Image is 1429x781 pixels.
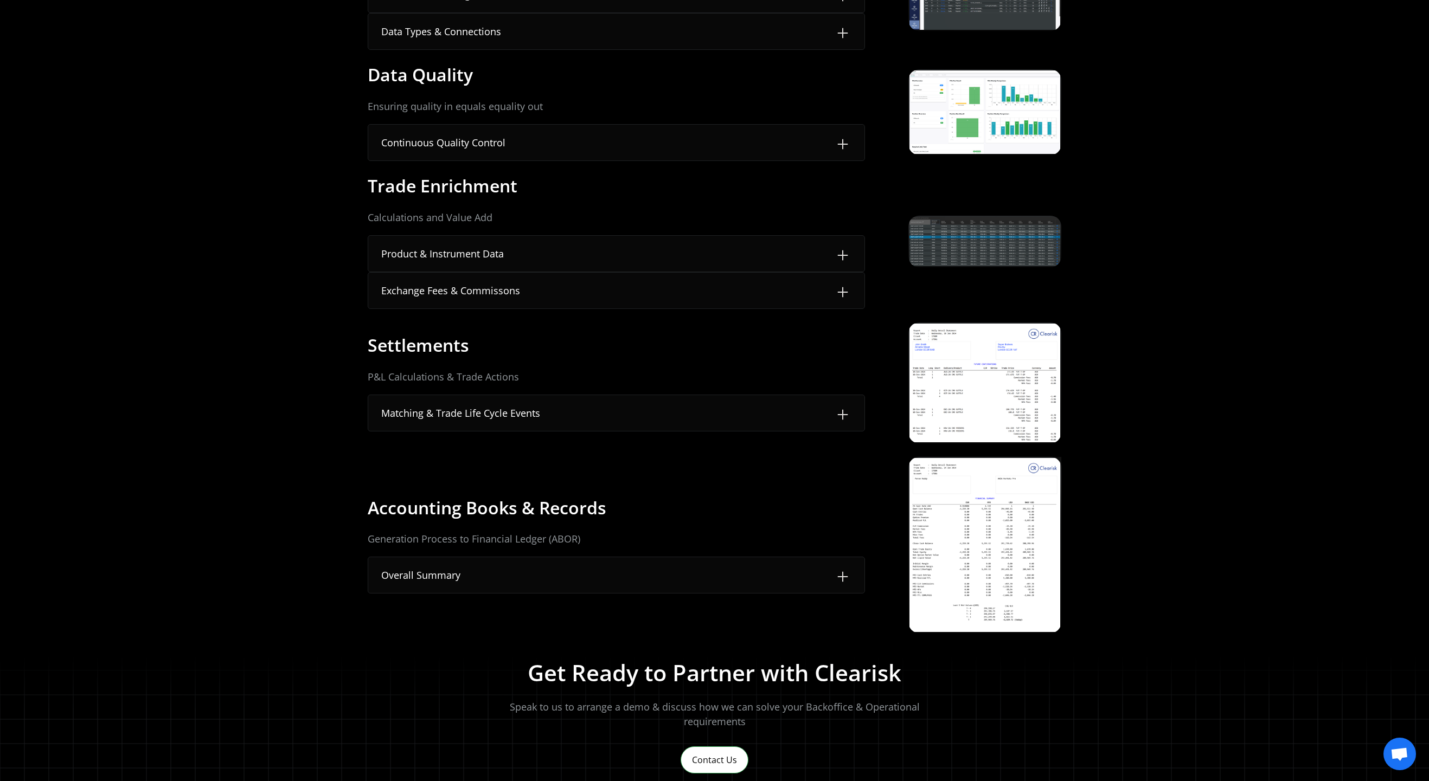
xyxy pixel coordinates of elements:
h4: Data Quality [368,63,473,86]
div: Matching & Trade Life Cycle Events [381,406,540,421]
h4: Settlements [368,334,469,357]
img: Plus Icon [834,135,851,153]
img: Plus Icon [834,283,851,301]
img: Plus Icon [834,568,851,585]
p: Speak to us to arrange a demo & discuss how we can solve your Backoffice & Operational requirements [507,700,923,729]
div: Exchange Fees & Commissons [381,283,520,298]
div: Open chat [1383,738,1416,770]
img: Plus Icon [834,247,851,264]
div: Overall Summary [381,568,460,583]
div: Product & Instrument Data [381,247,504,261]
h4: Trade Enrichment [368,175,517,197]
h3: Get Ready to Partner with Clearisk [528,660,901,687]
p: Ensuring quality in equals equality out [368,99,866,114]
p: P&L Calculations & Trade Actions [368,370,866,384]
a: Contact Us [681,746,748,773]
p: Generation Process to Financial Ledger (ABOR) [368,532,866,546]
h4: Accounting Books & Records [368,496,606,519]
img: Plus Icon [834,24,851,42]
div: Continuous Quality Control [381,135,505,150]
div: Data Types & Connections [381,24,501,39]
p: Calculations and Value Add [368,210,866,225]
img: Plus Icon [834,406,851,423]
